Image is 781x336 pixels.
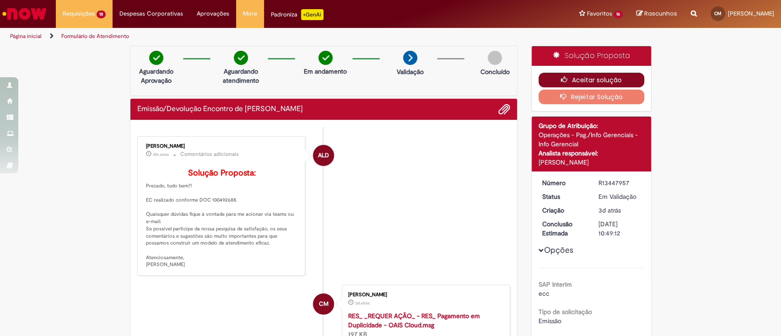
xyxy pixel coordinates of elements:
[1,5,48,23] img: ServiceNow
[10,32,42,40] a: Página inicial
[598,206,621,214] time: 26/08/2025 11:49:07
[488,51,502,65] img: img-circle-grey.png
[498,103,510,115] button: Adicionar anexos
[714,11,722,16] span: CM
[318,144,329,166] span: ALD
[63,9,95,18] span: Requisições
[539,280,572,288] b: SAP Interim
[243,9,257,18] span: More
[355,300,370,306] span: 3d atrás
[134,67,178,85] p: Aguardando Aprovação
[539,121,644,130] div: Grupo de Atribuição:
[348,312,480,329] a: RES_ _REQUER AÇÃO_ - RES_ Pagamento em Duplicidade - OAIS Cloud.msg
[598,206,621,214] span: 3d atrás
[614,11,623,18] span: 16
[539,158,644,167] div: [PERSON_NAME]
[539,317,561,325] span: Emissão
[61,32,129,40] a: Formulário de Atendimento
[137,105,303,113] h2: Emissão/Devolução Encontro de Contas Fornecedor Histórico de tíquete
[97,11,106,18] span: 18
[587,9,612,18] span: Favoritos
[535,178,592,187] dt: Número
[644,9,677,18] span: Rascunhos
[348,292,501,298] div: [PERSON_NAME]
[146,144,298,149] div: [PERSON_NAME]
[318,51,333,65] img: check-circle-green.png
[313,293,334,315] div: Camily Cardoso da Silva Malta
[535,192,592,201] dt: Status
[598,178,641,187] div: R13447957
[539,308,592,316] b: Tipo de solicitação
[397,67,424,76] p: Validação
[234,51,248,65] img: check-circle-green.png
[304,67,347,76] p: Em andamento
[153,152,169,157] time: 28/08/2025 17:32:58
[539,90,644,104] button: Rejeitar Solução
[539,73,644,87] button: Aceitar solução
[319,293,329,315] span: CM
[149,51,163,65] img: check-circle-green.png
[535,219,592,238] dt: Conclusão Estimada
[539,289,549,298] span: ecc
[598,206,641,215] div: 26/08/2025 11:49:07
[532,46,651,66] div: Solução Proposta
[598,192,641,201] div: Em Validação
[153,152,169,157] span: 15h atrás
[188,168,256,178] b: Solução Proposta:
[480,67,509,76] p: Concluído
[119,9,183,18] span: Despesas Corporativas
[539,149,644,158] div: Analista responsável:
[598,219,641,238] div: [DATE] 10:49:12
[403,51,417,65] img: arrow-next.png
[180,150,239,158] small: Comentários adicionais
[197,9,229,18] span: Aprovações
[636,10,677,18] a: Rascunhos
[728,10,774,17] span: [PERSON_NAME]
[539,130,644,149] div: Operações - Pag./Info Gerenciais - Info Gerencial
[535,206,592,215] dt: Criação
[219,67,263,85] p: Aguardando atendimento
[271,9,323,20] div: Padroniza
[7,28,514,45] ul: Trilhas de página
[301,9,323,20] p: +GenAi
[313,145,334,166] div: Andressa Luiza Da Silva
[146,169,298,268] p: Prezado, tudo bem?! EC realizado conforme DOC 100492688. Quaisquer dúvidas fique à vontade para m...
[355,300,370,306] time: 26/08/2025 11:49:05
